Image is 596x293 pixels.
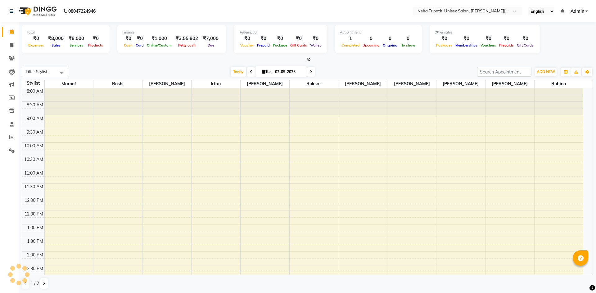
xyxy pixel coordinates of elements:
div: ₹8,000 [66,35,87,42]
div: ₹0 [271,35,289,42]
span: No show [399,43,417,47]
div: 9:30 AM [25,129,44,135]
div: ₹0 [122,35,134,42]
span: ADD NEW [537,69,555,74]
div: 1:00 PM [26,224,44,231]
span: Sales [50,43,62,47]
span: Services [68,43,85,47]
span: [PERSON_NAME] [338,80,387,88]
span: Gift Cards [515,43,535,47]
b: 08047224946 [68,2,96,20]
div: ₹0 [454,35,479,42]
div: 11:00 AM [23,170,44,176]
div: 1:30 PM [26,238,44,245]
span: Maroof [45,80,93,88]
div: Appointment [340,30,417,35]
span: Petty cash [177,43,197,47]
span: Tue [260,69,273,74]
span: Memberships [454,43,479,47]
div: Finance [122,30,221,35]
span: Wallet [309,43,322,47]
div: ₹0 [435,35,454,42]
span: Upcoming [361,43,381,47]
div: 8:30 AM [25,102,44,108]
span: Due [206,43,216,47]
span: Cash [122,43,134,47]
span: [PERSON_NAME] [485,80,534,88]
span: Irfan [192,80,240,88]
input: Search Appointment [477,67,531,77]
div: 8:00 AM [25,88,44,95]
div: ₹0 [309,35,322,42]
div: 0 [381,35,399,42]
span: Rubina [535,80,583,88]
span: Ongoing [381,43,399,47]
div: Stylist [22,80,44,87]
span: [PERSON_NAME] [241,80,289,88]
div: Redemption [239,30,322,35]
span: Online/Custom [145,43,173,47]
button: ADD NEW [535,68,557,76]
span: Today [231,67,246,77]
span: Card [134,43,145,47]
div: 2:30 PM [26,265,44,272]
div: Other sales [435,30,535,35]
span: Products [87,43,105,47]
span: Completed [340,43,361,47]
div: ₹0 [289,35,309,42]
span: Package [271,43,289,47]
div: ₹0 [27,35,46,42]
span: Vouchers [479,43,498,47]
span: Roshi [93,80,142,88]
span: [PERSON_NAME] [436,80,485,88]
div: ₹0 [515,35,535,42]
span: Ruksar [290,80,338,88]
div: ₹0 [498,35,515,42]
div: ₹0 [239,35,255,42]
div: ₹7,000 [201,35,221,42]
div: ₹1,000 [145,35,173,42]
div: ₹8,000 [46,35,66,42]
div: 9:00 AM [25,115,44,122]
div: ₹0 [479,35,498,42]
span: Prepaid [255,43,271,47]
div: 12:30 PM [23,211,44,217]
div: Total [27,30,105,35]
div: 0 [399,35,417,42]
div: ₹0 [134,35,145,42]
span: Expenses [27,43,46,47]
span: Prepaids [498,43,515,47]
span: Filter Stylist [26,69,47,74]
div: 1 [340,35,361,42]
div: ₹3,55,802 [173,35,201,42]
img: logo [16,2,58,20]
div: 2:00 PM [26,252,44,258]
span: Voucher [239,43,255,47]
input: 2025-09-02 [273,67,304,77]
div: 12:00 PM [23,197,44,204]
span: Gift Cards [289,43,309,47]
span: [PERSON_NAME] [142,80,191,88]
span: 1 / 2 [30,280,39,287]
div: 10:30 AM [23,156,44,163]
span: [PERSON_NAME] [387,80,436,88]
div: ₹0 [255,35,271,42]
span: Admin [571,8,584,15]
div: 11:30 AM [23,184,44,190]
div: 10:00 AM [23,143,44,149]
div: 0 [361,35,381,42]
span: Packages [435,43,454,47]
div: ₹0 [87,35,105,42]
